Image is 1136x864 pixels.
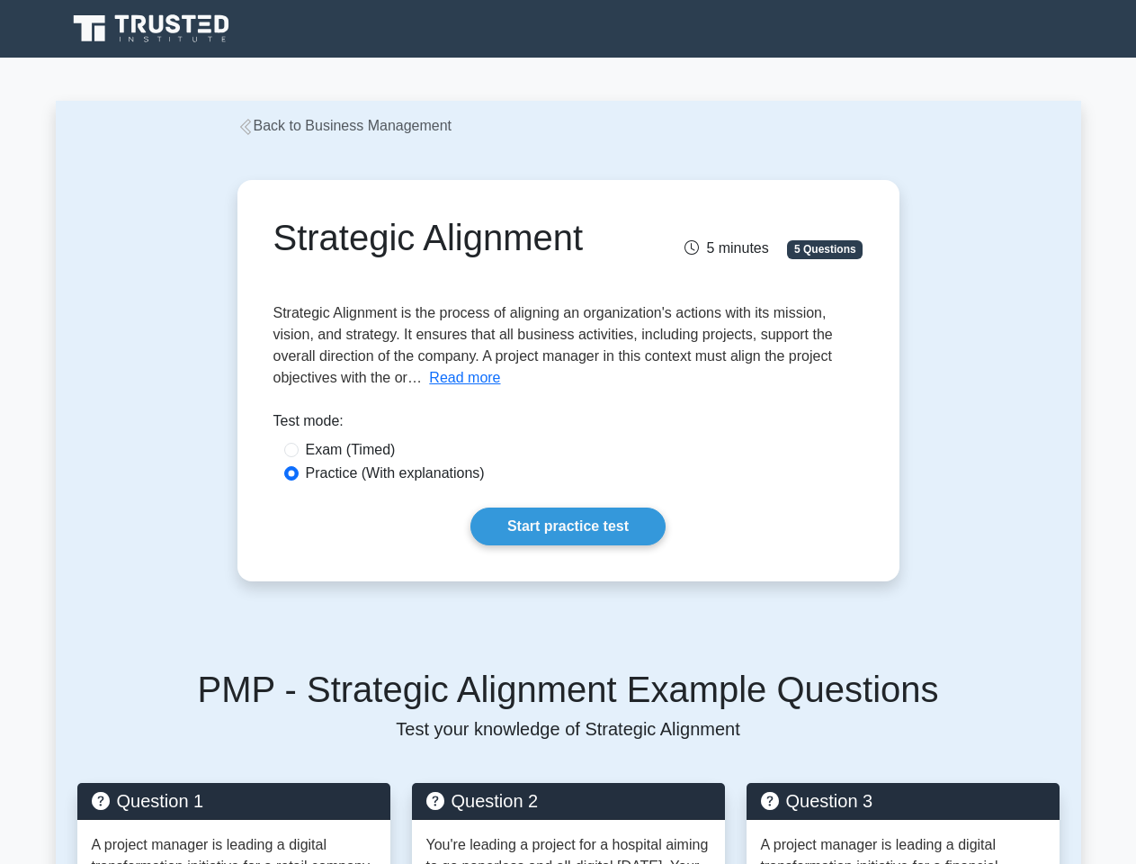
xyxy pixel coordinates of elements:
[426,790,711,812] h5: Question 2
[306,463,485,484] label: Practice (With explanations)
[273,410,863,439] div: Test mode:
[470,508,666,545] a: Start practice test
[77,668,1060,711] h5: PMP - Strategic Alignment Example Questions
[273,305,833,385] span: Strategic Alignment is the process of aligning an organization's actions with its mission, vision...
[429,367,500,389] button: Read more
[237,118,452,133] a: Back to Business Management
[306,439,396,461] label: Exam (Timed)
[787,240,863,258] span: 5 Questions
[92,790,376,812] h5: Question 1
[77,718,1060,740] p: Test your knowledge of Strategic Alignment
[273,216,659,259] h1: Strategic Alignment
[684,240,768,256] span: 5 minutes
[761,790,1045,812] h5: Question 3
